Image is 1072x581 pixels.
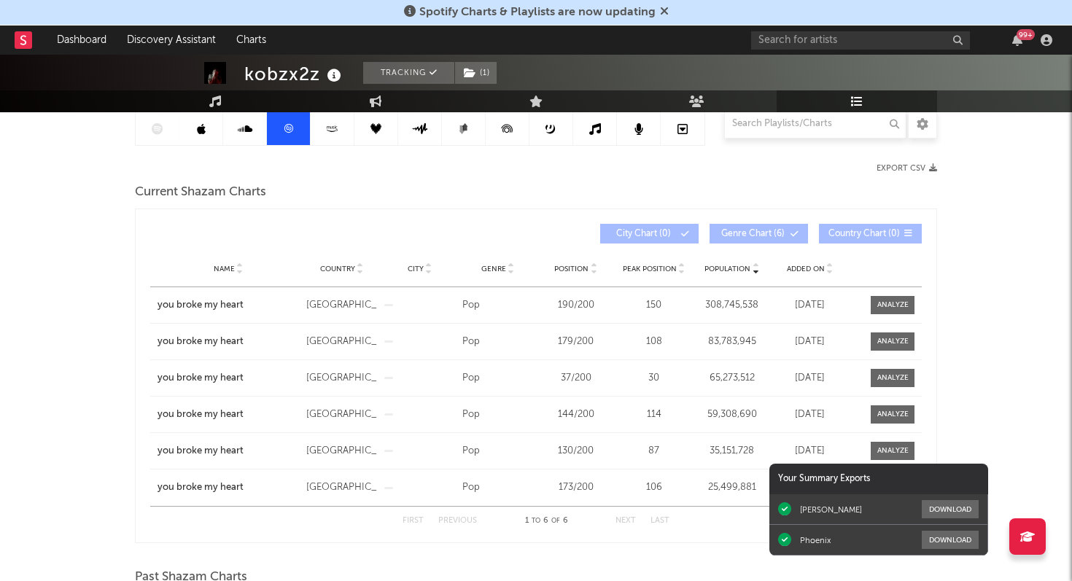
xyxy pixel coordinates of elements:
div: [GEOGRAPHIC_DATA] [306,298,377,313]
div: 35,151,728 [696,444,767,459]
div: Pop [462,298,533,313]
div: 25,499,881 [696,480,767,495]
div: [GEOGRAPHIC_DATA] [306,371,377,386]
div: Phoenix [800,535,831,545]
div: [PERSON_NAME] [800,504,862,515]
button: Genre Chart(6) [710,224,808,243]
div: [GEOGRAPHIC_DATA] [306,480,377,495]
button: 99+ [1012,34,1022,46]
div: Pop [462,480,533,495]
span: Added On [787,265,825,273]
a: you broke my heart [158,480,299,495]
div: 87 [618,444,689,459]
span: City Chart ( 0 ) [610,230,677,238]
div: Pop [462,408,533,422]
span: Peak Position [623,265,677,273]
div: Pop [462,371,533,386]
div: 308,745,538 [696,298,767,313]
div: 150 [618,298,689,313]
div: 37 / 200 [540,371,611,386]
div: Pop [462,444,533,459]
button: Next [615,517,636,525]
a: you broke my heart [158,298,299,313]
button: Download [922,531,979,549]
div: 173 / 200 [540,480,611,495]
div: 179 / 200 [540,335,611,349]
button: Country Chart(0) [819,224,922,243]
button: Last [650,517,669,525]
a: you broke my heart [158,335,299,349]
div: [DATE] [774,371,845,386]
span: Population [704,265,750,273]
input: Search for artists [751,31,970,50]
span: Position [554,265,589,273]
div: kobzx2z [244,62,345,86]
a: Discovery Assistant [117,26,226,55]
button: Previous [438,517,477,525]
span: Genre Chart ( 6 ) [719,230,786,238]
div: 30 [618,371,689,386]
span: Genre [481,265,506,273]
a: you broke my heart [158,444,299,459]
div: 106 [618,480,689,495]
span: Dismiss [660,7,669,18]
span: to [532,518,540,524]
div: 108 [618,335,689,349]
span: ( 1 ) [454,62,497,84]
button: Export CSV [877,164,937,173]
span: of [551,518,560,524]
div: 114 [618,408,689,422]
div: [GEOGRAPHIC_DATA] [306,408,377,422]
div: 130 / 200 [540,444,611,459]
span: Name [214,265,235,273]
button: Tracking [363,62,454,84]
span: City [408,265,424,273]
div: 83,783,945 [696,335,767,349]
button: Download [922,500,979,518]
div: 65,273,512 [696,371,767,386]
button: (1) [455,62,497,84]
div: [GEOGRAPHIC_DATA] [306,335,377,349]
a: Charts [226,26,276,55]
div: [DATE] [774,408,845,422]
button: City Chart(0) [600,224,699,243]
div: [DATE] [774,298,845,313]
span: Country [320,265,355,273]
span: Spotify Charts & Playlists are now updating [419,7,656,18]
a: you broke my heart [158,371,299,386]
div: [DATE] [774,335,845,349]
div: [GEOGRAPHIC_DATA] [306,444,377,459]
div: Pop [462,335,533,349]
div: 144 / 200 [540,408,611,422]
a: you broke my heart [158,408,299,422]
input: Search Playlists/Charts [724,109,906,139]
div: Your Summary Exports [769,464,988,494]
div: 59,308,690 [696,408,767,422]
button: First [403,517,424,525]
span: Current Shazam Charts [135,184,266,201]
span: Country Chart ( 0 ) [828,230,900,238]
div: 1 6 6 [506,512,586,530]
a: Dashboard [47,26,117,55]
div: 99 + [1017,29,1035,40]
div: 190 / 200 [540,298,611,313]
div: [DATE] [774,444,845,459]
